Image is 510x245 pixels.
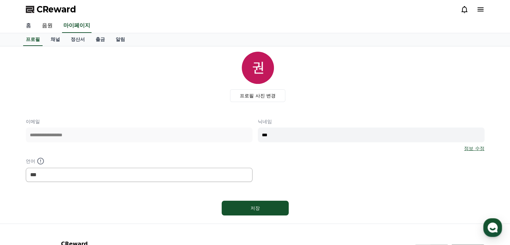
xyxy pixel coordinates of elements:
[90,33,110,46] a: 출금
[104,199,112,205] span: 설정
[44,189,87,206] a: 대화
[464,145,484,152] a: 정보 수정
[26,118,252,125] p: 이메일
[45,33,65,46] a: 채널
[37,19,58,33] a: 음원
[230,89,285,102] label: 프로필 사진 변경
[242,52,274,84] img: profile_image
[21,199,25,205] span: 홈
[235,205,275,211] div: 저장
[2,189,44,206] a: 홈
[222,201,289,215] button: 저장
[20,19,37,33] a: 홈
[37,4,76,15] span: CReward
[26,4,76,15] a: CReward
[62,19,92,33] a: 마이페이지
[26,157,252,165] p: 언어
[258,118,485,125] p: 닉네임
[23,33,43,46] a: 프로필
[87,189,129,206] a: 설정
[65,33,90,46] a: 정산서
[110,33,130,46] a: 알림
[61,200,69,205] span: 대화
